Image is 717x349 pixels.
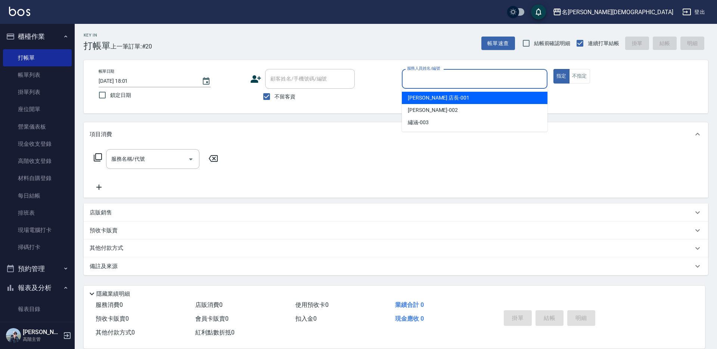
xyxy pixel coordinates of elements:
button: 櫃檯作業 [3,27,72,46]
span: 不留客資 [274,93,295,101]
a: 每日結帳 [3,187,72,204]
button: save [531,4,546,19]
a: 座位開單 [3,101,72,118]
input: YYYY/MM/DD hh:mm [99,75,194,87]
p: 店販銷售 [90,209,112,217]
div: 店販銷售 [84,204,708,221]
div: 預收卡販賣 [84,221,708,239]
button: 報表及分析 [3,278,72,298]
span: 鎖定日期 [110,91,131,99]
span: 現金應收 0 [395,315,424,322]
span: 使用預收卡 0 [295,301,329,308]
span: 其他付款方式 0 [96,329,135,336]
a: 消費分析儀表板 [3,318,72,335]
span: [PERSON_NAME] 店長 -001 [408,94,469,102]
img: Logo [9,7,30,16]
p: 預收卡販賣 [90,227,118,235]
h3: 打帳單 [84,41,111,51]
span: 繡涵 -003 [408,119,429,126]
a: 報表目錄 [3,301,72,318]
p: 項目消費 [90,131,112,138]
a: 掃碼打卡 [3,239,72,256]
button: 帳單速查 [481,37,515,50]
div: 其他付款方式 [84,239,708,257]
a: 打帳單 [3,49,72,66]
div: 備註及來源 [84,257,708,275]
label: 帳單日期 [99,69,114,74]
span: 紅利點數折抵 0 [195,329,235,336]
span: 店販消費 0 [195,301,223,308]
a: 現金收支登錄 [3,135,72,153]
span: 連續打單結帳 [588,40,619,47]
button: Open [185,153,197,165]
p: 備註及來源 [90,262,118,270]
span: 預收卡販賣 0 [96,315,129,322]
a: 營業儀表板 [3,118,72,135]
button: 指定 [553,69,569,84]
a: 掛單列表 [3,84,72,101]
span: 服務消費 0 [96,301,123,308]
span: 會員卡販賣 0 [195,315,229,322]
h2: Key In [84,33,111,38]
span: 結帳前確認明細 [534,40,571,47]
button: 不指定 [569,69,590,84]
a: 材料自購登錄 [3,170,72,187]
button: 登出 [679,5,708,19]
a: 高階收支登錄 [3,153,72,170]
a: 排班表 [3,204,72,221]
p: 其他付款方式 [90,244,127,252]
span: [PERSON_NAME] -002 [408,106,458,114]
span: 業績合計 0 [395,301,424,308]
span: 上一筆訂單:#20 [111,42,152,51]
a: 帳單列表 [3,66,72,84]
button: Choose date, selected date is 2025-09-26 [197,72,215,90]
img: Person [6,328,21,343]
p: 隱藏業績明細 [96,290,130,298]
div: 項目消費 [84,122,708,146]
label: 服務人員姓名/編號 [407,66,440,71]
button: 預約管理 [3,259,72,279]
button: 名[PERSON_NAME][DEMOGRAPHIC_DATA] [550,4,676,20]
div: 名[PERSON_NAME][DEMOGRAPHIC_DATA] [562,7,673,17]
span: 扣入金 0 [295,315,317,322]
a: 現場電腦打卡 [3,221,72,239]
p: 高階主管 [23,336,61,343]
h5: [PERSON_NAME] [23,328,61,336]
